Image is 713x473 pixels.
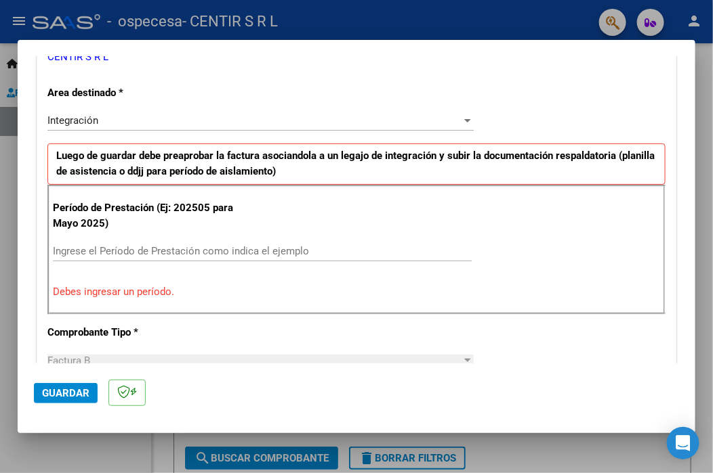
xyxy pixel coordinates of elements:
[47,49,666,65] p: CENTIR S R L
[53,284,660,300] p: Debes ingresar un período.
[34,383,98,403] button: Guardar
[42,387,89,399] span: Guardar
[47,85,233,101] p: Area destinado *
[667,427,699,459] div: Open Intercom Messenger
[47,325,233,340] p: Comprobante Tipo *
[56,150,655,177] strong: Luego de guardar debe preaprobar la factura asociandola a un legajo de integración y subir la doc...
[47,114,98,127] span: Integración
[47,355,90,367] span: Factura B
[53,200,235,231] p: Período de Prestación (Ej: 202505 para Mayo 2025)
